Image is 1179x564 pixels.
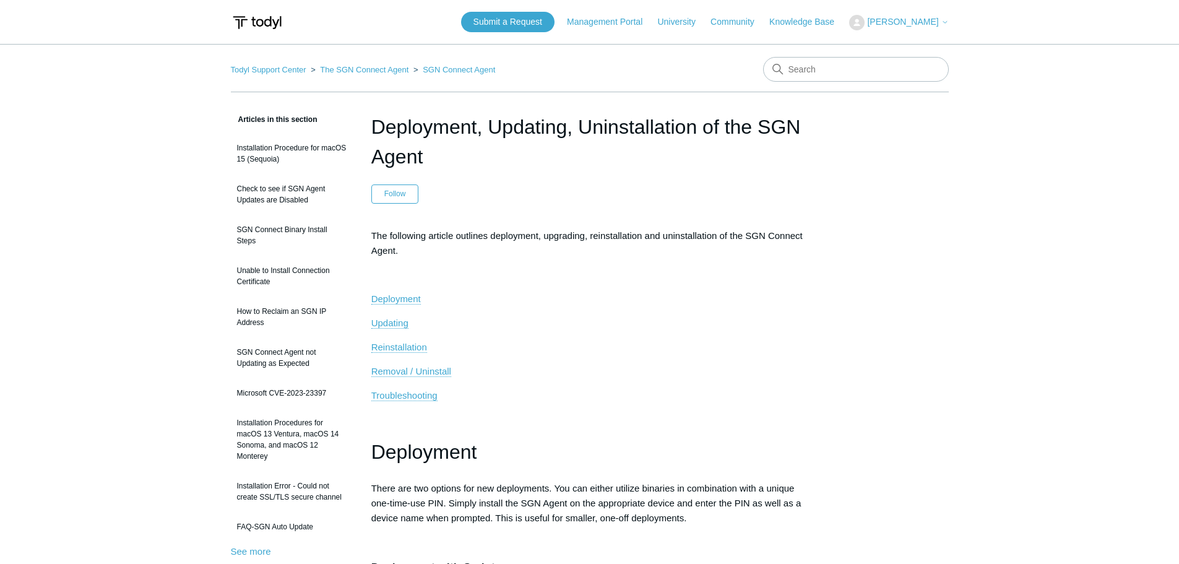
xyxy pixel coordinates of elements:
span: Troubleshooting [371,390,438,401]
a: Management Portal [567,15,655,28]
a: Installation Procedures for macOS 13 Ventura, macOS 14 Sonoma, and macOS 12 Monterey [231,411,353,468]
button: Follow Article [371,184,419,203]
a: Removal / Uninstall [371,366,451,377]
a: FAQ-SGN Auto Update [231,515,353,539]
a: Updating [371,318,408,329]
span: Removal / Uninstall [371,366,451,376]
a: Todyl Support Center [231,65,306,74]
a: SGN Connect Agent [423,65,495,74]
li: The SGN Connect Agent [308,65,411,74]
input: Search [763,57,949,82]
a: Installation Error - Could not create SSL/TLS secure channel [231,474,353,509]
span: Updating [371,318,408,328]
a: Microsoft CVE-2023-23397 [231,381,353,405]
a: University [657,15,707,28]
span: Articles in this section [231,115,317,124]
span: The following article outlines deployment, upgrading, reinstallation and uninstallation of the SG... [371,230,803,256]
span: Reinstallation [371,342,427,352]
button: [PERSON_NAME] [849,15,948,30]
a: See more [231,546,271,557]
a: Troubleshooting [371,390,438,401]
span: [PERSON_NAME] [867,17,938,27]
a: SGN Connect Binary Install Steps [231,218,353,253]
li: SGN Connect Agent [411,65,495,74]
img: Todyl Support Center Help Center home page [231,11,283,34]
h1: Deployment, Updating, Uninstallation of the SGN Agent [371,112,808,171]
a: The SGN Connect Agent [320,65,408,74]
a: Reinstallation [371,342,427,353]
a: SGN Connect Agent not Updating as Expected [231,341,353,375]
span: Deployment [371,441,477,463]
a: Check to see if SGN Agent Updates are Disabled [231,177,353,212]
a: How to Reclaim an SGN IP Address [231,300,353,334]
span: There are two options for new deployments. You can either utilize binaries in combination with a ... [371,483,801,523]
a: Installation Procedure for macOS 15 (Sequoia) [231,136,353,171]
a: Submit a Request [461,12,555,32]
a: Community [710,15,767,28]
a: Deployment [371,293,421,305]
li: Todyl Support Center [231,65,309,74]
a: Knowledge Base [769,15,847,28]
a: Unable to Install Connection Certificate [231,259,353,293]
